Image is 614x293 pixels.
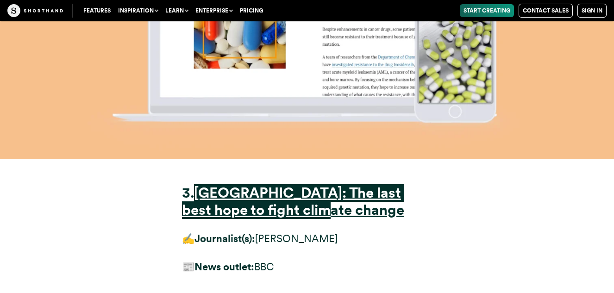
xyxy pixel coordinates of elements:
a: Contact Sales [519,4,573,18]
button: Enterprise [192,4,236,17]
strong: Journalist(s): [194,232,255,244]
img: The Craft [7,4,63,17]
a: Sign in [577,4,607,18]
p: 📰 BBC [182,258,432,275]
p: ✍️ [PERSON_NAME] [182,230,432,247]
a: Start Creating [460,4,514,17]
strong: News outlet: [194,261,254,273]
strong: 3. [182,184,194,201]
button: Learn [162,4,192,17]
a: Pricing [236,4,267,17]
a: Features [80,4,114,17]
a: [GEOGRAPHIC_DATA]: The last best hope to fight climate change [182,184,404,218]
button: Inspiration [114,4,162,17]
